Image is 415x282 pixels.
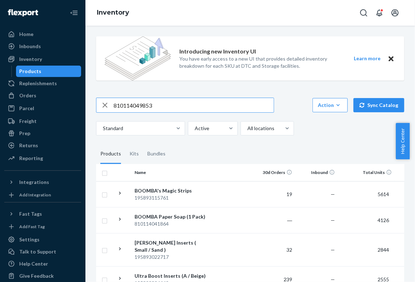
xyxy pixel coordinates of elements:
[135,194,209,201] div: 195893115761
[312,98,348,112] button: Action
[19,142,38,149] div: Returns
[19,272,54,280] div: Give Feedback
[252,164,295,181] th: 30d Orders
[19,236,40,243] div: Settings
[19,260,48,267] div: Help Center
[19,105,34,112] div: Parcel
[135,213,209,220] div: BOOMBA Paper Soap (1 Pack)
[4,246,81,257] a: Talk to Support
[375,191,392,197] span: 5614
[179,55,341,70] p: You have early access to a new UI that provides detailed inventory breakdown for each SKU at DTC ...
[4,176,81,188] button: Integrations
[100,144,121,164] div: Products
[19,118,37,125] div: Freight
[4,270,81,282] button: Give Feedback
[331,217,335,223] span: —
[102,125,103,132] input: Standard
[4,78,81,89] a: Replenishments
[19,43,41,50] div: Inbounds
[97,9,129,16] a: Inventory
[252,181,295,207] td: 19
[4,103,81,114] a: Parcel
[132,164,212,181] th: Name
[4,128,81,139] a: Prep
[19,224,45,230] div: Add Fast Tag
[16,66,82,77] a: Products
[4,258,81,270] a: Help Center
[4,234,81,245] a: Settings
[252,233,295,266] td: 32
[396,123,410,159] button: Help Center
[295,164,338,181] th: Inbound
[252,207,295,233] td: ―
[135,239,209,253] div: [PERSON_NAME] Inserts ( Small / Sand )
[135,220,209,227] div: 810114041864
[318,102,342,109] div: Action
[4,153,81,164] a: Reporting
[372,6,387,20] button: Open notifications
[375,217,392,223] span: 4126
[4,222,81,231] a: Add Fast Tag
[19,155,43,162] div: Reporting
[19,31,33,38] div: Home
[91,2,135,23] ol: breadcrumbs
[4,53,81,65] a: Inventory
[194,125,195,132] input: Active
[67,6,81,20] button: Close Navigation
[19,130,30,137] div: Prep
[19,179,49,186] div: Integrations
[135,253,209,261] div: 195893022717
[4,116,81,127] a: Freight
[19,92,36,99] div: Orders
[19,248,56,255] div: Talk to Support
[8,9,38,16] img: Flexport logo
[179,47,256,56] p: Introducing new Inventory UI
[387,54,396,63] button: Close
[4,29,81,40] a: Home
[331,191,335,197] span: —
[147,144,166,164] div: Bundles
[4,191,81,199] a: Add Integration
[350,54,385,63] button: Learn more
[4,208,81,220] button: Fast Tags
[338,164,395,181] th: Total Units
[20,68,42,75] div: Products
[353,98,404,112] button: Sync Catalog
[19,210,42,217] div: Fast Tags
[19,80,57,87] div: Replenishments
[4,140,81,151] a: Returns
[357,6,371,20] button: Open Search Box
[105,36,171,81] img: new-reports-banner-icon.82668bd98b6a51aee86340f2a7b77ae3.png
[331,247,335,253] span: —
[135,187,209,194] div: BOOMBA's Magic Strips
[375,247,392,253] span: 2844
[130,144,139,164] div: Kits
[135,272,209,280] div: Ultra Boost Inserts (A / Beige)
[19,56,42,63] div: Inventory
[388,6,402,20] button: Open account menu
[4,90,81,101] a: Orders
[19,192,51,198] div: Add Integration
[114,98,274,112] input: Search inventory by name or sku
[4,41,81,52] a: Inbounds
